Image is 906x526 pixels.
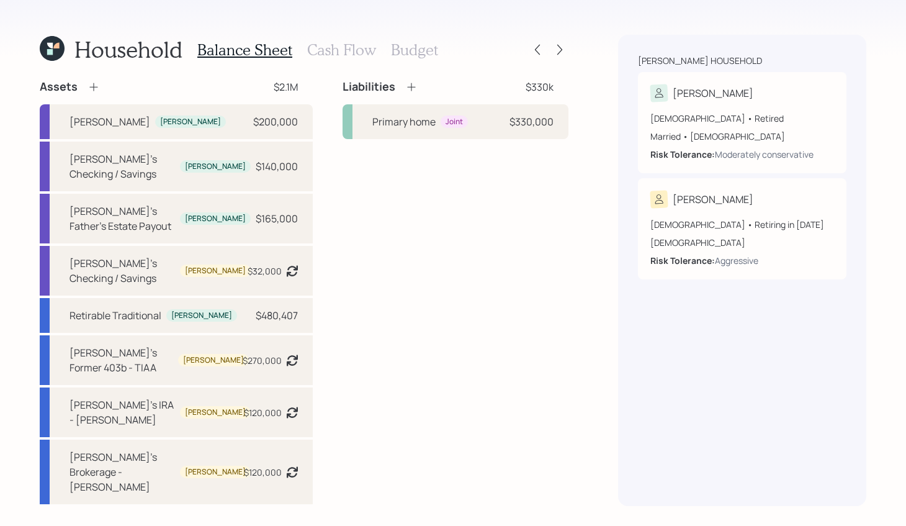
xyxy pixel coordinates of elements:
[185,407,246,418] div: [PERSON_NAME]
[256,308,298,323] div: $480,407
[256,211,298,226] div: $165,000
[197,41,292,59] h3: Balance Sheet
[74,36,182,63] h1: Household
[715,148,814,161] div: Moderately conservative
[160,117,221,127] div: [PERSON_NAME]
[650,236,834,249] div: [DEMOGRAPHIC_DATA]
[446,117,463,127] div: Joint
[372,114,436,129] div: Primary home
[526,79,554,94] div: $330k
[185,467,246,478] div: [PERSON_NAME]
[70,450,175,494] div: [PERSON_NAME]'s Brokerage - [PERSON_NAME]
[509,114,554,129] div: $330,000
[650,112,834,125] div: [DEMOGRAPHIC_DATA] • Retired
[185,161,246,172] div: [PERSON_NAME]
[253,114,298,129] div: $200,000
[256,159,298,174] div: $140,000
[70,152,175,181] div: [PERSON_NAME]'s Checking / Savings
[70,204,175,234] div: [PERSON_NAME]'s Father's Estate Payout
[307,41,376,59] h3: Cash Flow
[274,79,298,94] div: $2.1M
[40,80,78,94] h4: Assets
[650,148,715,160] b: Risk Tolerance:
[70,397,175,427] div: [PERSON_NAME]'s IRA - [PERSON_NAME]
[70,256,175,286] div: [PERSON_NAME]'s Checking / Savings
[673,86,753,101] div: [PERSON_NAME]
[70,114,150,129] div: [PERSON_NAME]
[185,266,246,276] div: [PERSON_NAME]
[715,254,758,267] div: Aggressive
[248,265,282,278] div: $32,000
[185,214,246,224] div: [PERSON_NAME]
[70,345,173,375] div: [PERSON_NAME]'s Former 403b - TIAA
[244,406,282,419] div: $120,000
[243,354,282,367] div: $270,000
[673,192,753,207] div: [PERSON_NAME]
[343,80,395,94] h4: Liabilities
[244,466,282,479] div: $120,000
[391,41,438,59] h3: Budget
[171,311,232,321] div: [PERSON_NAME]
[70,308,161,323] div: Retirable Traditional
[650,255,715,266] b: Risk Tolerance:
[650,130,834,143] div: Married • [DEMOGRAPHIC_DATA]
[650,218,834,231] div: [DEMOGRAPHIC_DATA] • Retiring in [DATE]
[183,355,244,366] div: [PERSON_NAME]
[638,55,762,67] div: [PERSON_NAME] household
